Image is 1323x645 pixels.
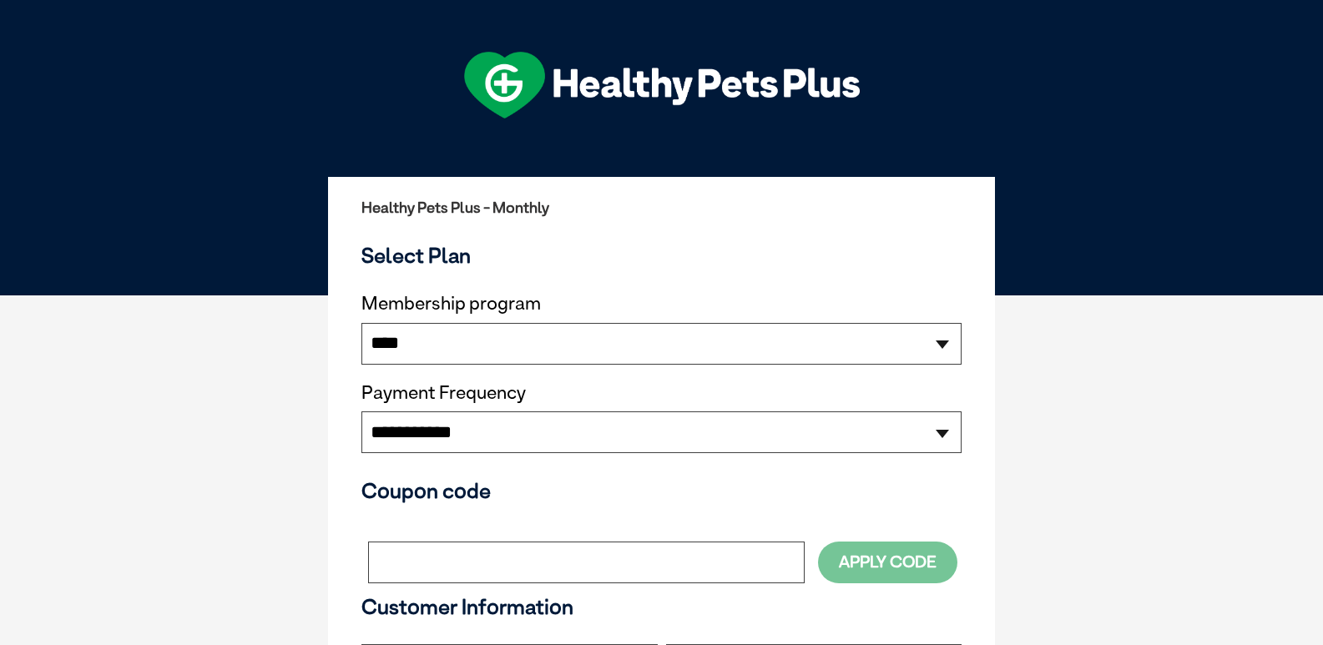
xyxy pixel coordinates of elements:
label: Payment Frequency [361,382,526,404]
h2: Healthy Pets Plus - Monthly [361,199,962,216]
img: hpp-logo-landscape-green-white.png [464,52,860,118]
h3: Coupon code [361,478,962,503]
label: Membership program [361,293,962,315]
h3: Customer Information [361,594,962,619]
h3: Select Plan [361,243,962,268]
button: Apply Code [818,542,957,582]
